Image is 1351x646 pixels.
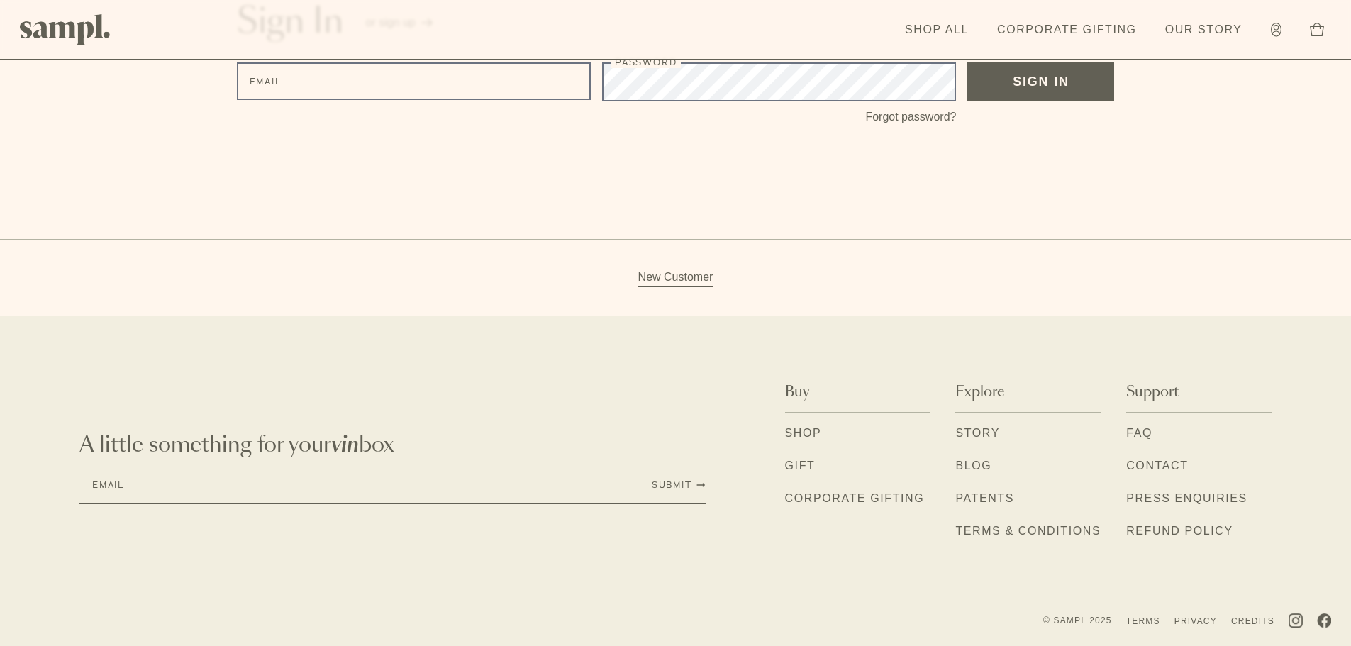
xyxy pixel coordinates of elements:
a: Terms [1126,616,1160,627]
a: Blog [955,457,991,476]
img: Sampl logo [20,14,111,45]
a: Refund Policy [1126,523,1233,541]
button: Forgot password? [865,108,956,126]
a: Press Enquiries [1126,490,1247,508]
li: © Sampl 2025 [1043,615,1112,626]
p: A little something for your box [79,433,706,458]
a: Corporate Gifting [785,490,925,508]
span: Explore [955,382,1005,402]
span: Support [1126,382,1179,402]
em: vin [331,435,359,456]
a: Credits [1231,616,1274,627]
a: Contact [1126,457,1188,476]
a: Our Story [1158,14,1250,45]
a: FAQ [1126,425,1152,443]
button: Sign In [967,62,1114,101]
a: Privacy [1174,616,1217,627]
a: Gift [785,457,816,476]
ul: policy links [1043,612,1274,629]
div: Buy [785,413,930,531]
span: Buy [785,382,809,402]
div: Support [1126,413,1272,564]
button: Support [1126,372,1272,413]
a: Corporate Gifting [990,14,1144,45]
button: Buy [785,372,930,413]
button: Submit Newsletter Signup [652,479,706,491]
div: Explore [955,413,1101,564]
img: Instagram [1289,613,1303,628]
ul: social links [1289,613,1331,628]
a: Shop [785,425,822,443]
button: Explore [955,372,1101,413]
a: Shop All [898,14,976,45]
a: Patents [955,490,1014,508]
a: New Customer [638,269,713,287]
a: Story [955,425,1000,443]
a: Terms & Conditions [955,523,1101,541]
img: Facebook [1317,613,1331,628]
